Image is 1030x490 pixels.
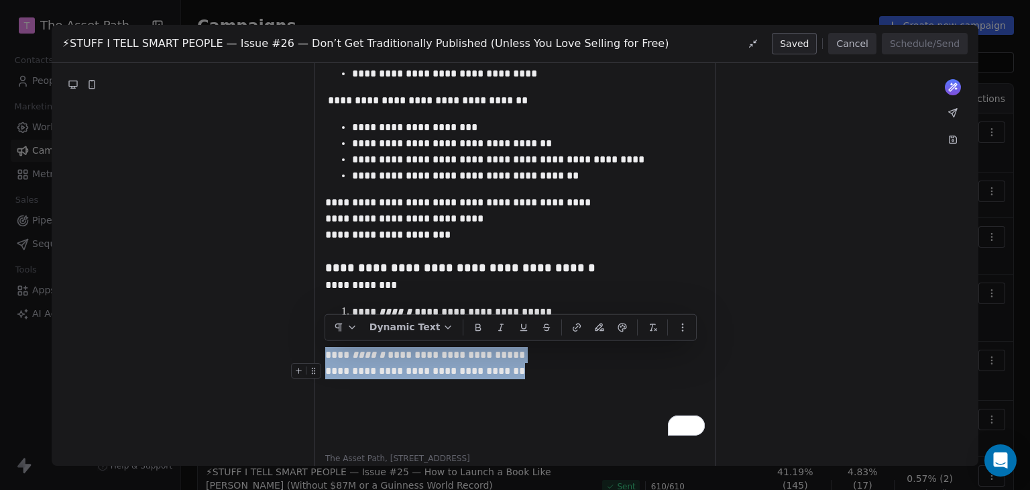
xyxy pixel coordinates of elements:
[882,33,968,54] button: Schedule/Send
[772,33,817,54] button: Saved
[984,444,1017,477] div: Open Intercom Messenger
[62,36,669,52] span: ⚡STUFF I TELL SMART PEOPLE — Issue #26 — Don’t Get Traditionally Published (Unless You Love Selli...
[828,33,876,54] button: Cancel
[364,317,459,337] button: Dynamic Text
